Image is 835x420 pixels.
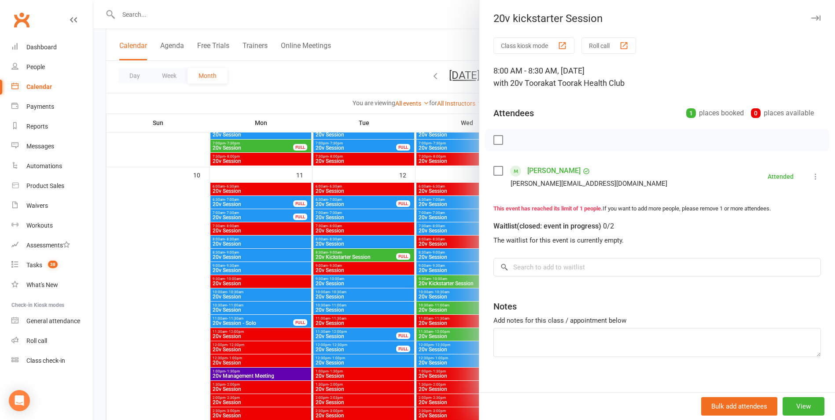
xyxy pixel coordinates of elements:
[26,103,54,110] div: Payments
[11,331,93,351] a: Roll call
[26,63,45,70] div: People
[26,281,58,288] div: What's New
[686,108,696,118] div: 1
[549,78,625,88] span: at Toorak Health Club
[11,176,93,196] a: Product Sales
[517,222,601,230] span: (closed: event in progress)
[493,258,821,276] input: Search to add to waitlist
[26,262,42,269] div: Tasks
[783,397,824,416] button: View
[11,9,33,31] a: Clubworx
[493,37,574,54] button: Class kiosk mode
[11,311,93,331] a: General attendance kiosk mode
[26,242,70,249] div: Assessments
[11,255,93,275] a: Tasks 38
[768,173,794,180] div: Attended
[11,77,93,97] a: Calendar
[493,235,821,246] div: The waitlist for this event is currently empty.
[48,261,58,268] span: 38
[493,65,821,89] div: 8:00 AM - 8:30 AM, [DATE]
[493,78,549,88] span: with 20v Toorak
[527,164,581,178] a: [PERSON_NAME]
[751,108,761,118] div: 0
[493,107,534,119] div: Attendees
[11,236,93,255] a: Assessments
[11,37,93,57] a: Dashboard
[751,107,814,119] div: places available
[11,97,93,117] a: Payments
[11,196,93,216] a: Waivers
[11,117,93,136] a: Reports
[11,216,93,236] a: Workouts
[493,315,821,326] div: Add notes for this class / appointment below
[11,136,93,156] a: Messages
[26,143,54,150] div: Messages
[26,222,53,229] div: Workouts
[11,57,93,77] a: People
[26,162,62,169] div: Automations
[26,202,48,209] div: Waivers
[26,357,65,364] div: Class check-in
[603,220,614,232] div: 0/2
[26,83,52,90] div: Calendar
[26,123,48,130] div: Reports
[493,300,517,313] div: Notes
[26,44,57,51] div: Dashboard
[686,107,744,119] div: places booked
[26,337,47,344] div: Roll call
[26,182,64,189] div: Product Sales
[11,156,93,176] a: Automations
[9,390,30,411] div: Open Intercom Messenger
[493,204,821,214] div: If you want to add more people, please remove 1 or more attendees.
[493,205,603,212] strong: This event has reached its limit of 1 people.
[11,275,93,295] a: What's New
[581,37,636,54] button: Roll call
[11,351,93,371] a: Class kiosk mode
[479,12,835,25] div: 20v kickstarter Session
[511,178,667,189] div: [PERSON_NAME][EMAIL_ADDRESS][DOMAIN_NAME]
[26,317,80,324] div: General attendance
[701,397,777,416] button: Bulk add attendees
[493,220,614,232] div: Waitlist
